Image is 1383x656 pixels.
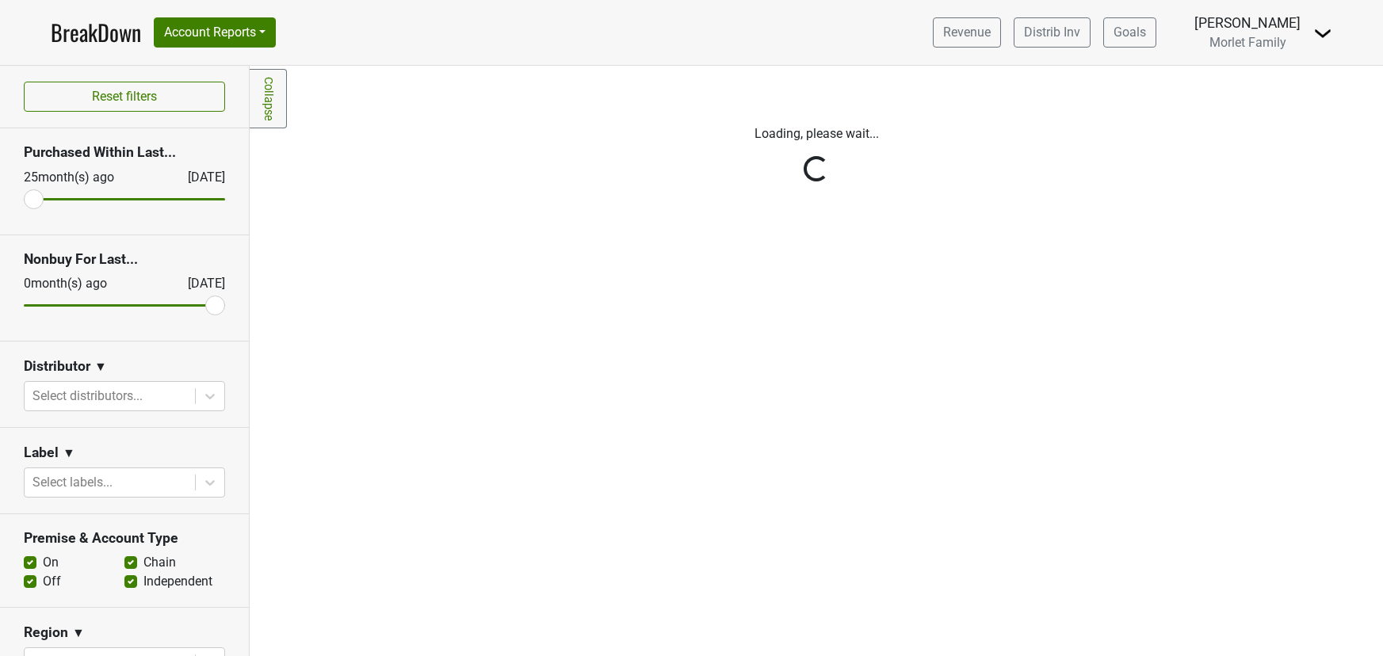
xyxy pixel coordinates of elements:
[250,69,287,128] a: Collapse
[1014,17,1091,48] a: Distrib Inv
[376,124,1256,143] p: Loading, please wait...
[154,17,276,48] button: Account Reports
[933,17,1001,48] a: Revenue
[1313,24,1332,43] img: Dropdown Menu
[51,16,141,49] a: BreakDown
[1103,17,1156,48] a: Goals
[1209,35,1286,50] span: Morlet Family
[1194,13,1301,33] div: [PERSON_NAME]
